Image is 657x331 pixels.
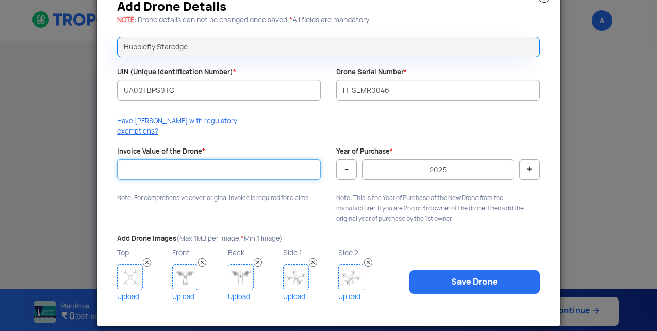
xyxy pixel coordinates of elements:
h5: : Drone details can not be changed once saved. All fields are mandatory. [117,16,540,24]
img: Drone Image [117,264,143,290]
p: Side 2 [338,246,391,259]
a: Upload [172,290,225,303]
a: Upload [117,290,170,303]
p: Side 1 [283,246,336,259]
p: Note: For comprehensive cover, original invoice is required for claims. [117,193,321,203]
a: Upload [338,290,391,303]
p: Front [172,246,225,259]
img: Remove Image [143,258,151,267]
img: Drone Image [283,264,309,290]
img: Drone Image [338,264,364,290]
img: Drone Image [228,264,254,290]
a: Upload [228,290,281,303]
a: Upload [283,290,336,303]
label: Add Drone Images [117,234,283,244]
img: Remove Image [309,258,317,267]
a: Save Drone [409,270,540,294]
label: UIN (Unique Identification Number) [117,68,236,77]
img: Remove Image [254,258,262,267]
p: Have [PERSON_NAME] with regulatory exemptions? [117,116,247,137]
input: Drone Model : Search by name or brand, eg DOPO, Dhaksha [117,37,540,57]
p: Top [117,246,170,259]
label: Drone Serial Number [336,68,407,77]
span: NOTE [117,15,134,24]
p: Back [228,246,281,259]
img: Remove Image [198,258,206,267]
button: + [519,159,540,180]
img: Drone Image [172,264,198,290]
h3: Add Drone Details [117,3,540,11]
label: Invoice Value of the Drone [117,147,205,157]
button: - [336,159,357,180]
img: Remove Image [364,258,372,267]
p: Note: This is the Year of Purchase of the New Drone from the manufacturer. If you are 2nd or 3rd ... [336,193,540,224]
label: Year of Purchase [336,147,393,157]
span: (Max 1MB per image, Min 1 Image) [176,234,283,243]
